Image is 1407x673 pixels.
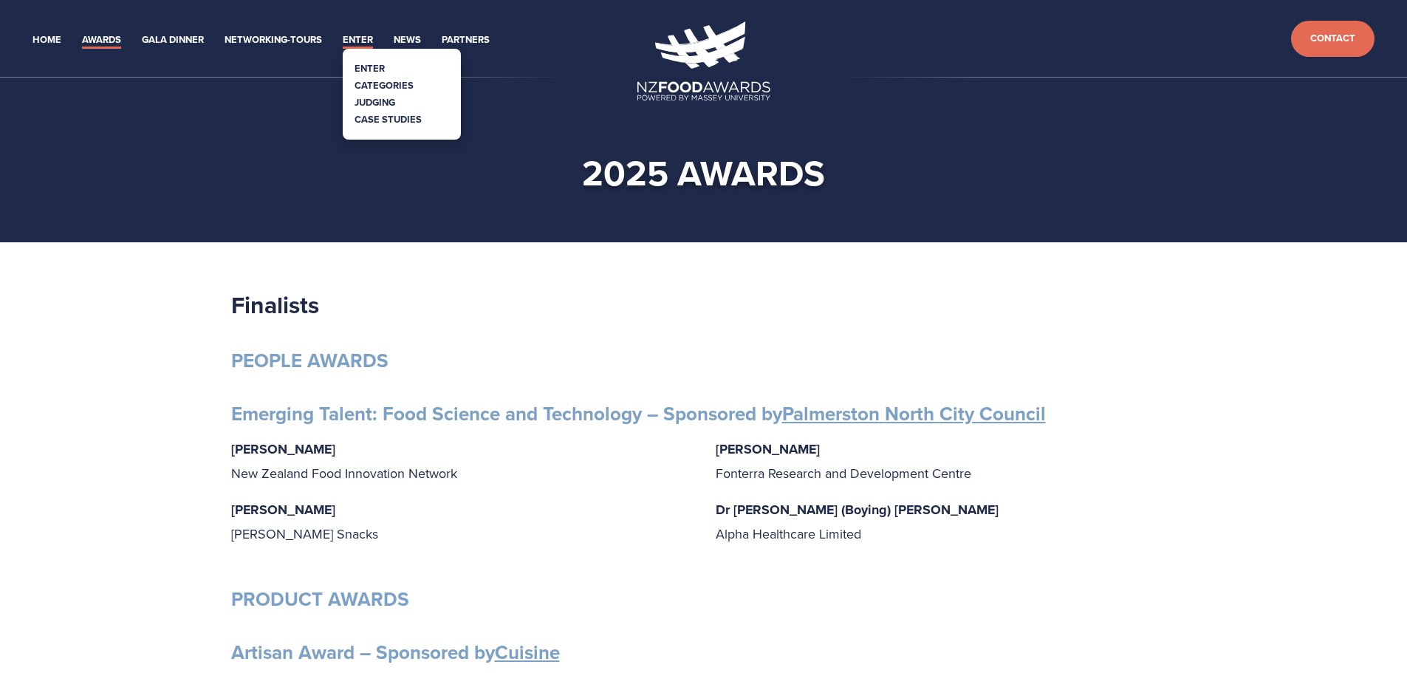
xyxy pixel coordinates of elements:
strong: PRODUCT AWARDS [231,585,409,613]
a: Awards [82,32,121,49]
a: Networking-Tours [225,32,322,49]
a: News [394,32,421,49]
p: [PERSON_NAME] Snacks [231,498,692,545]
p: Fonterra Research and Development Centre [716,437,1177,485]
a: Enter [343,32,373,49]
a: Case Studies [355,112,422,126]
a: Palmerston North City Council [782,400,1046,428]
a: Home [32,32,61,49]
a: Gala Dinner [142,32,204,49]
strong: Dr [PERSON_NAME] (Boying) [PERSON_NAME] [716,500,999,519]
a: Contact [1291,21,1375,57]
a: Enter [355,61,385,75]
strong: [PERSON_NAME] [231,440,335,459]
strong: PEOPLE AWARDS [231,346,388,375]
a: Partners [442,32,490,49]
strong: Emerging Talent: Food Science and Technology – Sponsored by [231,400,1046,428]
strong: [PERSON_NAME] [231,500,335,519]
p: Alpha Healthcare Limited [716,498,1177,545]
strong: Finalists [231,287,319,322]
a: Judging [355,95,395,109]
h1: 2025 awards [255,151,1153,195]
strong: [PERSON_NAME] [716,440,820,459]
a: Categories [355,78,414,92]
strong: Artisan Award – Sponsored by [231,638,560,666]
p: New Zealand Food Innovation Network [231,437,692,485]
a: Cuisine [495,638,560,666]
